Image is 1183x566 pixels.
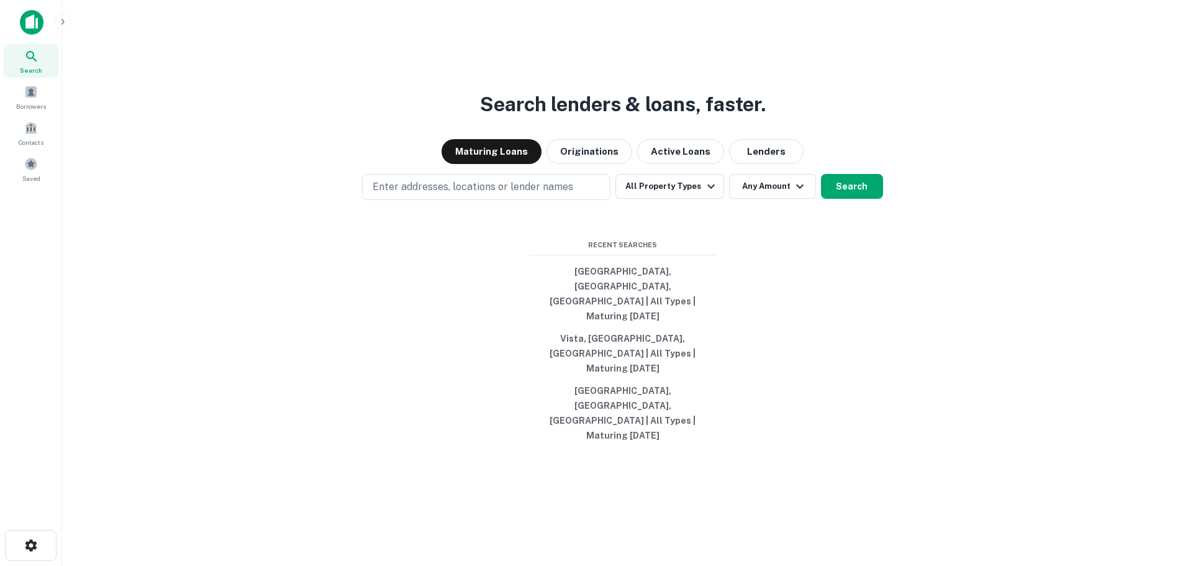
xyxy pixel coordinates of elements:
span: Recent Searches [530,240,716,250]
a: Saved [4,152,58,186]
button: Maturing Loans [442,139,542,164]
a: Search [4,44,58,78]
span: Contacts [19,137,43,147]
button: Any Amount [729,174,816,199]
button: [GEOGRAPHIC_DATA], [GEOGRAPHIC_DATA], [GEOGRAPHIC_DATA] | All Types | Maturing [DATE] [530,260,716,327]
p: Enter addresses, locations or lender names [373,180,573,194]
span: Search [20,65,42,75]
span: Saved [22,173,40,183]
button: [GEOGRAPHIC_DATA], [GEOGRAPHIC_DATA], [GEOGRAPHIC_DATA] | All Types | Maturing [DATE] [530,380,716,447]
button: Vista, [GEOGRAPHIC_DATA], [GEOGRAPHIC_DATA] | All Types | Maturing [DATE] [530,327,716,380]
button: Lenders [729,139,804,164]
button: Active Loans [637,139,724,164]
img: capitalize-icon.png [20,10,43,35]
a: Borrowers [4,80,58,114]
button: Originations [546,139,632,164]
h3: Search lenders & loans, faster. [480,89,766,119]
a: Contacts [4,116,58,150]
span: Borrowers [16,101,46,111]
button: Search [821,174,883,199]
iframe: Chat Widget [1121,467,1183,526]
button: All Property Types [615,174,723,199]
button: Enter addresses, locations or lender names [362,174,610,200]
